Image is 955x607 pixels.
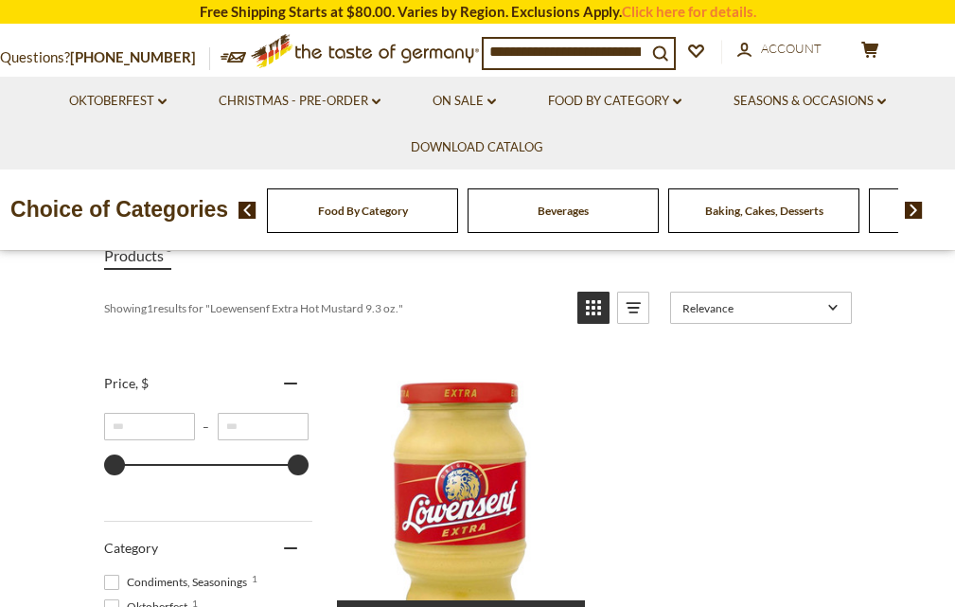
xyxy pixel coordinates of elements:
a: Seasons & Occasions [734,91,886,112]
span: Account [761,41,822,56]
a: Food By Category [548,91,681,112]
img: next arrow [905,202,923,219]
span: Relevance [682,301,822,315]
b: 1 [147,301,153,315]
a: Click here for details. [622,3,756,20]
span: , $ [135,375,149,391]
a: Download Catalog [411,137,543,158]
a: [PHONE_NUMBER] [70,48,196,65]
a: Oktoberfest [69,91,167,112]
a: Food By Category [318,204,408,218]
a: Beverages [538,204,589,218]
a: View Products Tab [104,242,171,270]
span: – [195,420,218,434]
a: Baking, Cakes, Desserts [705,204,823,218]
span: 1 [166,242,171,268]
input: Minimum value [104,413,195,440]
div: Showing results for " " [104,292,563,324]
span: 1 [252,574,257,583]
a: View list mode [617,292,649,324]
img: previous arrow [239,202,256,219]
input: Maximum value [218,413,309,440]
a: Sort options [670,292,852,324]
span: Category [104,540,158,556]
a: View grid mode [577,292,610,324]
span: Condiments, Seasonings [104,574,253,591]
a: On Sale [433,91,496,112]
span: Price [104,375,149,391]
a: Christmas - PRE-ORDER [219,91,380,112]
a: Account [737,39,822,60]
